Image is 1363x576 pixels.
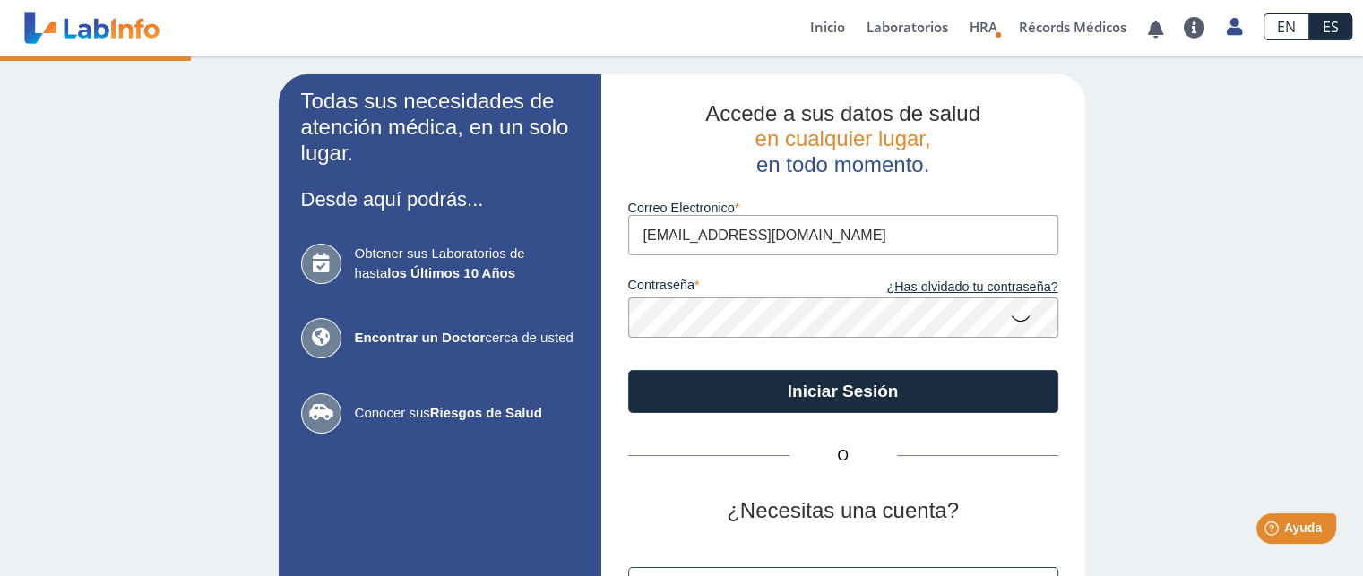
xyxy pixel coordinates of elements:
[355,330,486,345] b: Encontrar un Doctor
[755,126,930,150] span: en cualquier lugar,
[843,278,1058,297] a: ¿Has olvidado tu contraseña?
[628,201,1058,215] label: Correo Electronico
[1203,506,1343,556] iframe: Help widget launcher
[789,445,897,467] span: O
[430,405,542,420] b: Riesgos de Salud
[387,265,515,280] b: los Últimos 10 Años
[970,18,997,36] span: HRA
[355,403,579,424] span: Conocer sus
[628,370,1058,413] button: Iniciar Sesión
[301,89,579,166] h2: Todas sus necesidades de atención médica, en un solo lugar.
[355,328,579,348] span: cerca de usted
[1309,13,1352,40] a: ES
[628,278,843,297] label: contraseña
[301,188,579,211] h3: Desde aquí podrás...
[705,101,980,125] span: Accede a sus datos de salud
[756,152,929,176] span: en todo momento.
[355,244,579,284] span: Obtener sus Laboratorios de hasta
[1264,13,1309,40] a: EN
[628,498,1058,524] h2: ¿Necesitas una cuenta?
